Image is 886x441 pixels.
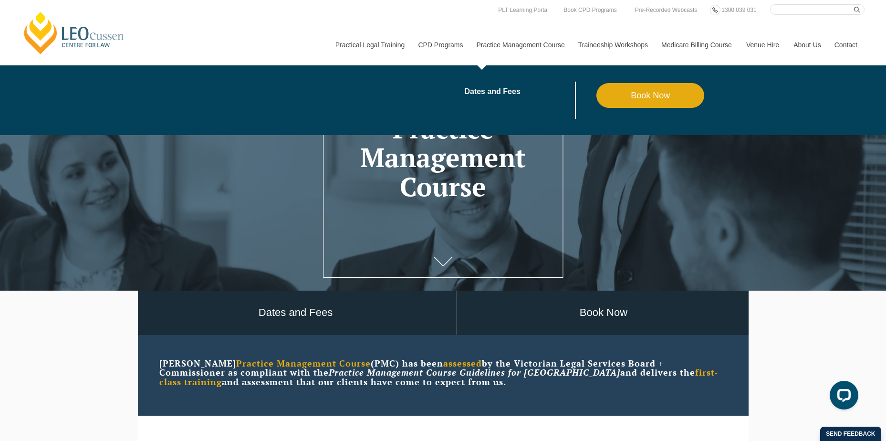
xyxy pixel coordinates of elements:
[21,10,127,55] a: [PERSON_NAME] Centre for Law
[786,24,827,65] a: About Us
[469,24,571,65] a: Practice Management Course
[496,5,551,15] a: PLT Learning Portal
[571,24,654,65] a: Traineeship Workshops
[236,357,371,369] strong: Practice Management Course
[411,24,469,65] a: CPD Programs
[596,83,705,108] a: Book Now
[822,377,862,417] iframe: LiveChat chat widget
[464,88,596,95] a: Dates and Fees
[136,291,456,335] a: Dates and Fees
[443,357,482,369] strong: assessed
[561,5,619,15] a: Book CPD Programs
[827,24,865,65] a: Contact
[457,291,751,335] a: Book Now
[159,359,727,387] p: [PERSON_NAME] (PMC) has been by the Victorian Legal Services Board + Commissioner as compliant wi...
[328,24,411,65] a: Practical Legal Training
[721,7,756,13] span: 1300 039 031
[654,24,739,65] a: Medicare Billing Course
[739,24,786,65] a: Venue Hire
[329,367,620,378] em: Practice Management Course Guidelines for [GEOGRAPHIC_DATA]
[159,367,718,388] strong: first-class training
[337,115,550,201] h1: Practice Management Course
[633,5,700,15] a: Pre-Recorded Webcasts
[719,5,759,15] a: 1300 039 031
